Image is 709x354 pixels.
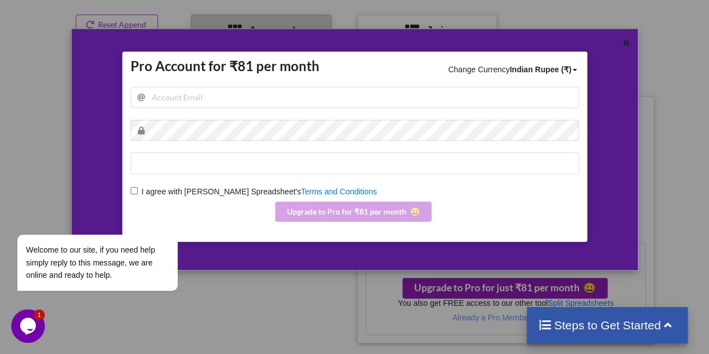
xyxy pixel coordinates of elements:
[448,64,579,75] p: Change Currency
[11,309,47,343] iframe: chat widget
[138,187,301,196] span: I agree with [PERSON_NAME] Spreadsheet's
[131,87,579,108] input: Account Email
[11,133,213,304] iframe: chat widget
[134,159,578,168] iframe: Secure card payment input frame
[301,187,377,196] a: Terms and Conditions
[509,64,571,75] div: Indian Rupee (₹)
[538,318,676,332] h4: Steps to Get Started
[131,58,391,75] h2: Pro Account for ₹81 per month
